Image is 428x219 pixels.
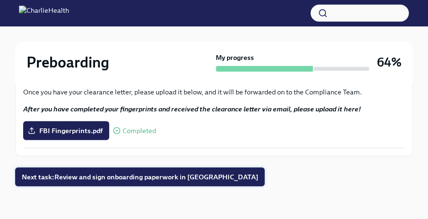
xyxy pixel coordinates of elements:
[23,121,109,140] label: FBI Fingerprints.pdf
[26,53,109,72] h2: Preboarding
[22,172,258,182] span: Next task : Review and sign onboarding paperwork in [GEOGRAPHIC_DATA]
[15,168,265,186] button: Next task:Review and sign onboarding paperwork in [GEOGRAPHIC_DATA]
[23,105,361,113] strong: After you have completed your fingerprints and received the clearance letter via email, please up...
[19,6,69,21] img: CharlieHealth
[377,54,402,71] h3: 64%
[216,53,254,62] strong: My progress
[30,126,103,135] span: FBI Fingerprints.pdf
[122,127,156,135] span: Completed
[23,87,405,97] p: Once you have your clearance letter, please upload it below, and it will be forwarded on to the C...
